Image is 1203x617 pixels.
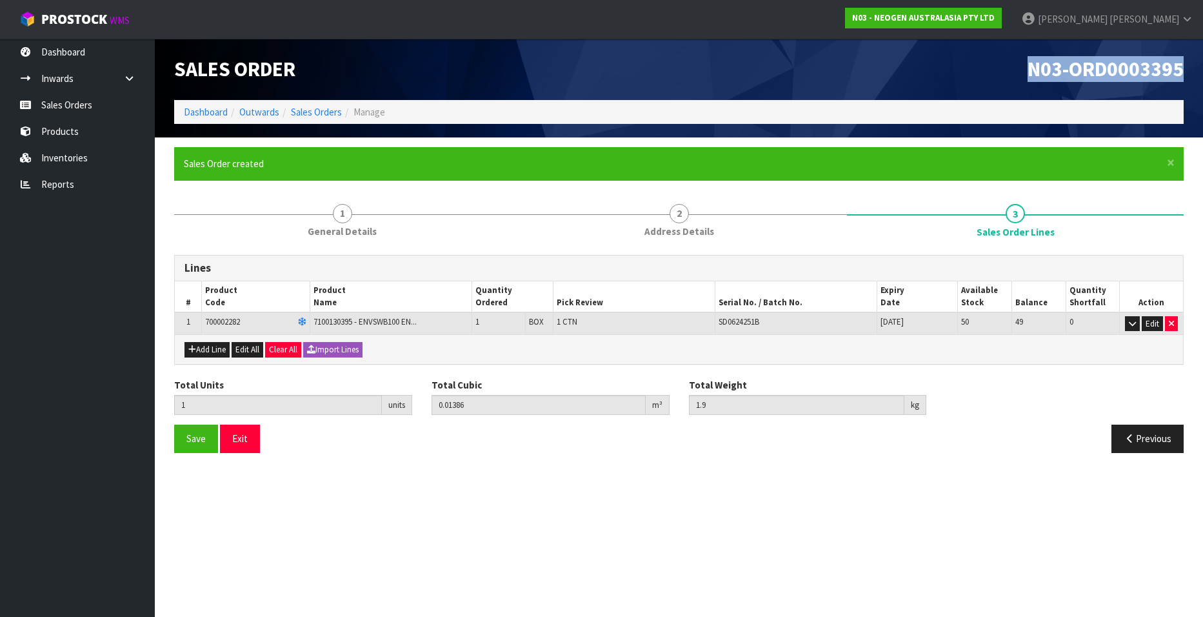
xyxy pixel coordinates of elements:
[41,11,107,28] span: ProStock
[904,395,926,416] div: kg
[1006,204,1025,223] span: 3
[977,225,1055,239] span: Sales Order Lines
[110,14,130,26] small: WMS
[239,106,279,118] a: Outwards
[529,316,544,327] span: BOX
[205,316,240,327] span: 700002282
[644,225,714,238] span: Address Details
[646,395,670,416] div: m³
[184,342,230,358] button: Add Line
[1012,281,1066,312] th: Balance
[308,225,377,238] span: General Details
[1120,281,1183,312] th: Action
[174,378,224,392] label: Total Units
[184,106,228,118] a: Dashboard
[715,281,877,312] th: Serial No. / Batch No.
[298,318,306,327] i: Frozen Goods
[174,245,1184,463] span: Sales Order Lines
[1167,154,1175,172] span: ×
[175,281,202,312] th: #
[1066,281,1120,312] th: Quantity Shortfall
[310,281,472,312] th: Product Name
[184,262,1173,274] h3: Lines
[553,281,715,312] th: Pick Review
[719,316,759,327] span: SD0624251B
[174,395,382,415] input: Total Units
[961,316,969,327] span: 50
[353,106,385,118] span: Manage
[958,281,1012,312] th: Available Stock
[313,316,417,327] span: 7100130395 - ENVSWB100 EN...
[1111,425,1184,452] button: Previous
[382,395,412,416] div: units
[202,281,310,312] th: Product Code
[689,378,747,392] label: Total Weight
[19,11,35,27] img: cube-alt.png
[265,342,301,358] button: Clear All
[1038,13,1108,25] span: [PERSON_NAME]
[333,204,352,223] span: 1
[670,204,689,223] span: 2
[880,316,904,327] span: [DATE]
[877,281,958,312] th: Expiry Date
[1015,316,1023,327] span: 49
[689,395,905,415] input: Total Weight
[557,316,577,327] span: 1 CTN
[432,395,646,415] input: Total Cubic
[1028,56,1184,82] span: N03-ORD0003395
[186,432,206,445] span: Save
[1142,316,1163,332] button: Edit
[432,378,482,392] label: Total Cubic
[232,342,263,358] button: Edit All
[475,316,479,327] span: 1
[174,56,295,82] span: Sales Order
[184,157,264,170] span: Sales Order created
[1069,316,1073,327] span: 0
[220,425,260,452] button: Exit
[291,106,342,118] a: Sales Orders
[852,12,995,23] strong: N03 - NEOGEN AUSTRALASIA PTY LTD
[1109,13,1179,25] span: [PERSON_NAME]
[303,342,363,358] button: Import Lines
[472,281,553,312] th: Quantity Ordered
[174,425,218,452] button: Save
[186,316,190,327] span: 1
